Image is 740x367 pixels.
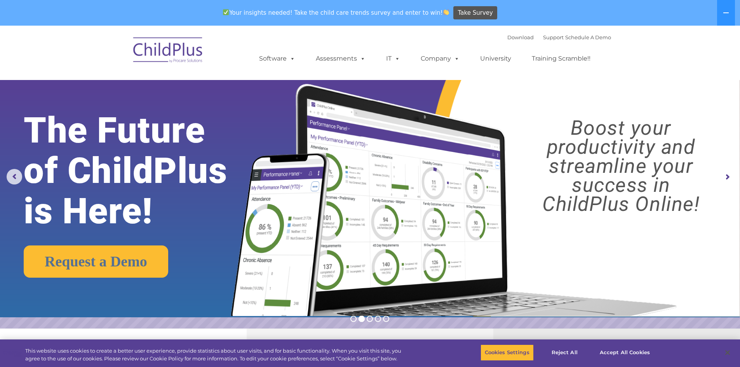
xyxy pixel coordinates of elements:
a: IT [378,51,408,66]
a: Support [543,34,564,40]
span: Phone number [108,83,141,89]
span: Take Survey [458,6,493,20]
button: Close [719,344,736,361]
img: 👏 [443,9,449,15]
a: Schedule A Demo [565,34,611,40]
span: Your insights needed! Take the child care trends survey and enter to win! [220,5,453,20]
a: Company [413,51,467,66]
rs-layer: Boost your productivity and streamline your success in ChildPlus Online! [511,118,731,214]
div: This website uses cookies to create a better user experience, provide statistics about user visit... [25,347,407,362]
a: Download [507,34,534,40]
a: Training Scramble!! [524,51,598,66]
a: Software [251,51,303,66]
button: Cookies Settings [481,344,534,361]
img: ChildPlus by Procare Solutions [129,32,207,71]
rs-layer: The Future of ChildPlus is Here! [24,110,260,231]
img: ✅ [223,9,229,15]
span: Last name [108,51,132,57]
a: Assessments [308,51,373,66]
a: University [472,51,519,66]
a: Request a Demo [24,245,168,278]
button: Reject All [540,344,589,361]
font: | [507,34,611,40]
a: Take Survey [453,6,497,20]
button: Accept All Cookies [595,344,654,361]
